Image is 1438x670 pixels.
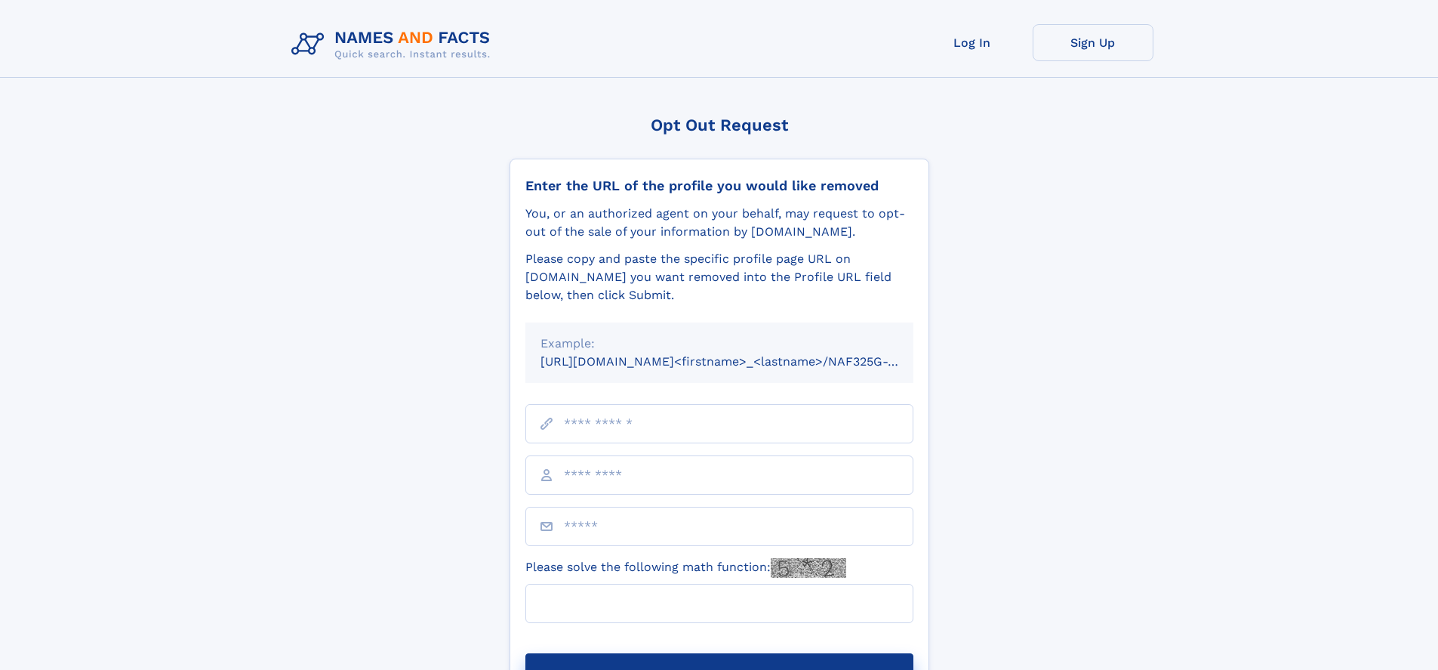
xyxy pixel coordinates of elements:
[540,354,942,369] small: [URL][DOMAIN_NAME]<firstname>_<lastname>/NAF325G-xxxxxxxx
[285,24,503,65] img: Logo Names and Facts
[525,250,913,304] div: Please copy and paste the specific profile page URL on [DOMAIN_NAME] you want removed into the Pr...
[525,205,913,241] div: You, or an authorized agent on your behalf, may request to opt-out of the sale of your informatio...
[510,116,929,134] div: Opt Out Request
[912,24,1033,61] a: Log In
[525,558,846,578] label: Please solve the following math function:
[540,335,898,353] div: Example:
[1033,24,1153,61] a: Sign Up
[525,178,913,194] div: Enter the URL of the profile you would like removed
